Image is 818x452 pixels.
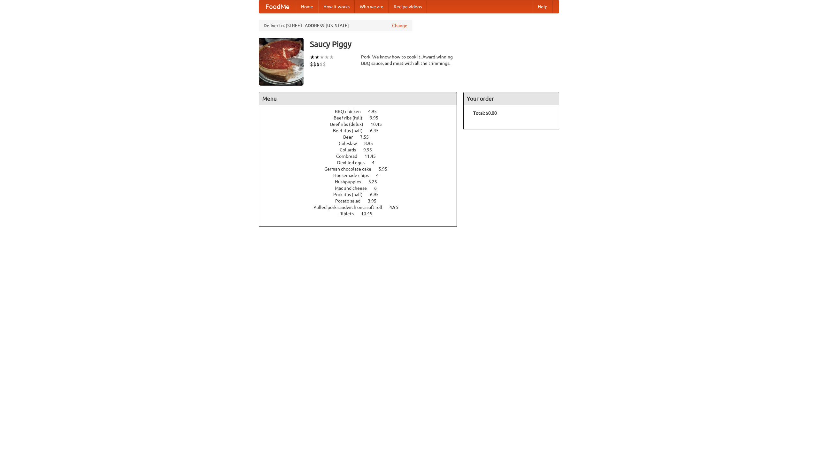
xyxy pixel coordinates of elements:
a: Coleslaw 8.95 [339,141,385,146]
span: BBQ chicken [335,109,367,114]
li: $ [316,61,320,68]
li: ★ [315,54,320,61]
a: Who we are [355,0,389,13]
a: Beef ribs (delux) 10.45 [330,122,394,127]
span: Beef ribs (full) [334,115,369,120]
span: 3.25 [368,179,383,184]
span: 11.45 [365,154,382,159]
span: Riblets [339,211,360,216]
a: Riblets 10.45 [339,211,384,216]
a: Hushpuppies 3.25 [335,179,389,184]
a: Devilled eggs 4 [337,160,386,165]
a: Pulled pork sandwich on a soft roll 4.95 [313,205,410,210]
span: Potato salad [335,198,367,203]
span: 6 [374,186,383,191]
span: 8.95 [364,141,379,146]
a: Home [296,0,318,13]
a: Cornbread 11.45 [336,154,388,159]
span: Mac and cheese [335,186,373,191]
span: Coleslaw [339,141,363,146]
h4: Your order [464,92,559,105]
li: $ [323,61,326,68]
a: German chocolate cake 5.95 [324,166,399,172]
span: German chocolate cake [324,166,378,172]
span: Beer [343,134,359,140]
span: Devilled eggs [337,160,371,165]
a: FoodMe [259,0,296,13]
span: 4 [376,173,385,178]
span: Beef ribs (delux) [330,122,370,127]
span: Pulled pork sandwich on a soft roll [313,205,389,210]
h3: Saucy Piggy [310,38,559,50]
li: $ [310,61,313,68]
span: 6.45 [370,128,385,133]
a: Housemade chips 4 [333,173,390,178]
a: Pork ribs (half) 6.95 [333,192,390,197]
li: $ [320,61,323,68]
span: 9.95 [363,147,378,152]
span: 4 [372,160,381,165]
span: 5.95 [379,166,394,172]
a: Help [533,0,552,13]
li: ★ [329,54,334,61]
a: How it works [318,0,355,13]
a: Mac and cheese 6 [335,186,389,191]
b: Total: $0.00 [473,111,497,116]
span: 3.95 [368,198,383,203]
a: Potato salad 3.95 [335,198,388,203]
span: 10.45 [371,122,388,127]
a: Beef ribs (half) 6.45 [333,128,390,133]
span: Beef ribs (half) [333,128,369,133]
li: ★ [320,54,324,61]
span: 9.95 [370,115,385,120]
span: Hushpuppies [335,179,367,184]
span: 4.95 [368,109,383,114]
span: Pork ribs (half) [333,192,369,197]
li: $ [313,61,316,68]
a: Recipe videos [389,0,427,13]
a: Beef ribs (full) 9.95 [334,115,390,120]
span: Collards [340,147,362,152]
li: ★ [310,54,315,61]
span: 6.95 [370,192,385,197]
h4: Menu [259,92,457,105]
a: BBQ chicken 4.95 [335,109,389,114]
span: 10.45 [361,211,379,216]
span: Cornbread [336,154,364,159]
div: Pork. We know how to cook it. Award-winning BBQ sauce, and meat with all the trimmings. [361,54,457,66]
div: Deliver to: [STREET_ADDRESS][US_STATE] [259,20,412,31]
li: ★ [324,54,329,61]
a: Collards 9.95 [340,147,384,152]
img: angular.jpg [259,38,304,86]
span: 4.95 [390,205,405,210]
a: Beer 7.55 [343,134,381,140]
span: 7.55 [360,134,375,140]
a: Change [392,22,407,29]
span: Housemade chips [333,173,375,178]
